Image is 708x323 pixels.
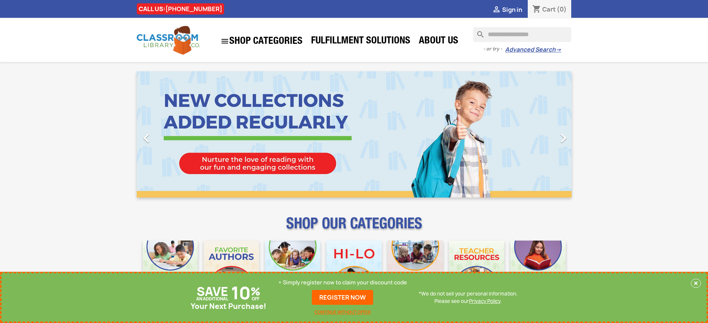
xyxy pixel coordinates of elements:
img: CLC_Bulk_Mobile.jpg [143,241,198,296]
i:  [492,6,501,14]
a:  Sign in [492,6,522,14]
i:  [220,37,229,46]
i:  [137,129,156,147]
img: CLC_Favorite_Authors_Mobile.jpg [204,241,259,296]
a: SHOP CATEGORIES [217,33,306,49]
a: Previous [137,71,202,198]
ul: Carousel container [137,71,572,198]
img: CLC_HiLo_Mobile.jpg [326,241,382,296]
img: CLC_Fiction_Nonfiction_Mobile.jpg [388,241,443,296]
span: - or try - [483,45,505,53]
img: CLC_Phonics_And_Decodables_Mobile.jpg [265,241,320,296]
i: search [473,27,482,36]
a: Advanced Search→ [505,46,561,53]
i: shopping_cart [532,5,541,14]
span: → [556,46,561,53]
img: Classroom Library Company [137,26,200,55]
a: [PHONE_NUMBER] [165,5,222,13]
a: Next [506,71,572,198]
img: CLC_Teacher_Resources_Mobile.jpg [449,241,504,296]
input: Search [473,27,571,42]
span: (0) [557,5,567,13]
span: Cart [542,5,556,13]
img: CLC_Dyslexia_Mobile.jpg [510,241,566,296]
p: SHOP OUR CATEGORIES [137,221,572,235]
a: Fulfillment Solutions [307,34,414,49]
a: About Us [415,34,462,49]
span: Sign in [502,6,522,14]
div: CALL US: [137,3,224,14]
i:  [554,129,573,147]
